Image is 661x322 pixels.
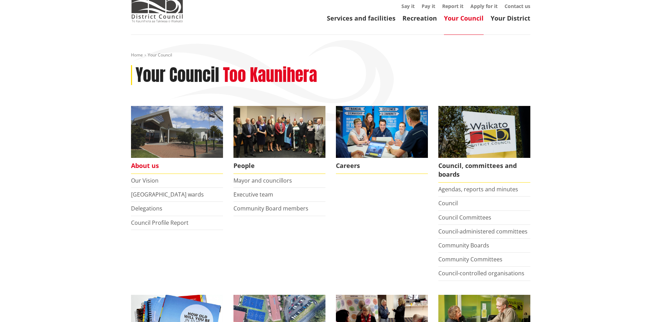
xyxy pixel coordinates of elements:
a: Council Committees [438,214,491,221]
a: Council-administered committees [438,228,528,235]
img: 2022 Council [233,106,325,158]
a: Pay it [422,3,435,9]
a: Executive team [233,191,273,198]
a: Your District [491,14,530,22]
a: WDC Building 0015 About us [131,106,223,174]
a: Agendas, reports and minutes [438,185,518,193]
a: Home [131,52,143,58]
a: Community Board members [233,205,308,212]
span: Council, committees and boards [438,158,530,183]
iframe: Messenger Launcher [629,293,654,318]
img: Waikato-District-Council-sign [438,106,530,158]
span: People [233,158,325,174]
a: Report it [442,3,463,9]
span: About us [131,158,223,174]
h2: Too Kaunihera [223,65,317,85]
span: Careers [336,158,428,174]
a: Our Vision [131,177,159,184]
a: Your Council [444,14,484,22]
a: Contact us [505,3,530,9]
h1: Your Council [136,65,219,85]
a: Services and facilities [327,14,395,22]
a: Apply for it [470,3,498,9]
a: Delegations [131,205,162,212]
a: 2022 Council People [233,106,325,174]
a: Recreation [402,14,437,22]
a: Council [438,199,458,207]
nav: breadcrumb [131,52,530,58]
img: Office staff in meeting - Career page [336,106,428,158]
a: Careers [336,106,428,174]
a: Council Profile Report [131,219,189,227]
a: Community Committees [438,255,502,263]
a: [GEOGRAPHIC_DATA] wards [131,191,204,198]
a: Waikato-District-Council-sign Council, committees and boards [438,106,530,183]
a: Council-controlled organisations [438,269,524,277]
a: Mayor and councillors [233,177,292,184]
span: Your Council [148,52,172,58]
a: Say it [401,3,415,9]
img: WDC Building 0015 [131,106,223,158]
a: Community Boards [438,242,489,249]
